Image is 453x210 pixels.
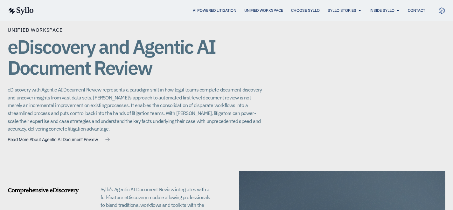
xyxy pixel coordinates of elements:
h1: eDiscovery and Agentic AI Document Review [8,36,262,78]
h5: Comprehensive eDiscovery [8,186,93,194]
a: Inside Syllo [370,8,394,13]
a: Contact [408,8,425,13]
a: Syllo Stories [328,8,356,13]
nav: Menu [46,8,425,14]
a: Read More About Agentic AI Document Review [8,137,110,142]
img: syllo [8,7,34,15]
div: Unified Workspace [8,26,63,34]
span: Read More About Agentic AI Document Review [8,137,98,142]
a: Choose Syllo [291,8,320,13]
p: eDiscovery with Agentic AI Document Review represents a paradigm shift in how legal teams complet... [8,86,262,133]
a: AI Powered Litigation [193,8,236,13]
div: Menu Toggle [46,8,425,14]
a: Unified Workspace [244,8,283,13]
